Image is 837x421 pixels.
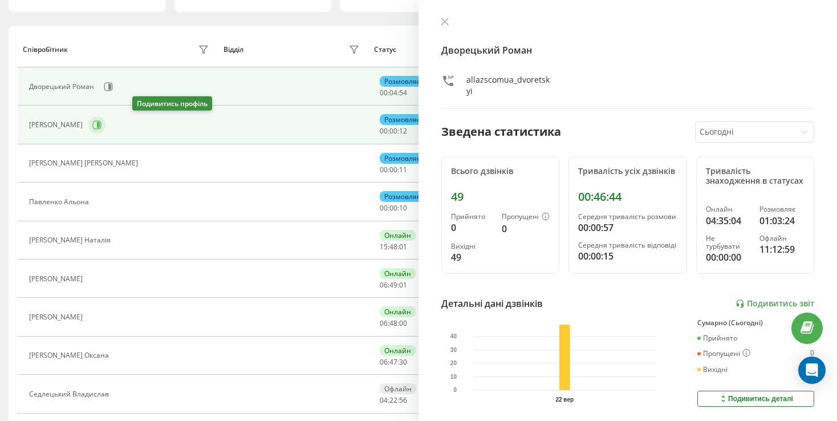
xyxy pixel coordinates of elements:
div: 11:12:59 [759,242,805,256]
span: 00 [380,88,388,98]
div: 49 [451,190,550,204]
div: 0 [502,222,550,236]
span: 11 [399,165,407,175]
div: 0 [451,221,493,234]
div: 00:00:57 [578,221,677,234]
a: Подивитись звіт [736,299,814,309]
span: 47 [389,357,397,367]
div: Не турбувати [706,234,751,251]
div: Зведена статистика [441,123,561,140]
div: Тривалість усіх дзвінків [578,167,677,176]
span: 49 [389,280,397,290]
text: 10 [450,374,457,380]
div: : : [380,281,407,289]
div: [PERSON_NAME] [PERSON_NAME] [29,159,141,167]
div: Онлайн [380,306,416,317]
span: 04 [380,395,388,405]
span: 22 [389,395,397,405]
div: Розмовляє [380,153,425,164]
div: Павленко Альона [29,198,92,206]
span: 06 [380,318,388,328]
div: Подивитись профіль [132,96,212,111]
span: 06 [380,357,388,367]
div: 0 [810,349,814,358]
div: : : [380,319,407,327]
div: Середня тривалість розмови [578,213,677,221]
div: : : [380,396,407,404]
div: allazscomua_dvoretskyi [466,74,550,97]
div: Онлайн [706,205,751,213]
span: 00 [389,126,397,136]
span: 00 [380,165,388,175]
div: Open Intercom Messenger [798,357,826,384]
text: 30 [450,347,457,353]
span: 10 [399,203,407,213]
span: 00 [389,165,397,175]
div: Офлайн [380,383,416,394]
div: [PERSON_NAME] Наталія [29,236,113,244]
div: Онлайн [380,230,416,241]
div: Пропущені [697,349,750,358]
h4: Дворецький Роман [441,43,814,57]
div: Всього дзвінків [451,167,550,176]
div: Сумарно (Сьогодні) [697,319,814,327]
div: Подивитись деталі [718,394,793,403]
div: Тривалість знаходження в статусах [706,167,805,186]
span: 00 [399,318,407,328]
div: Офлайн [759,234,805,242]
div: [PERSON_NAME] Оксана [29,351,112,359]
div: 49 [451,250,493,264]
span: 00 [380,126,388,136]
div: Статус [374,46,396,54]
div: : : [380,358,407,366]
span: 12 [399,126,407,136]
div: Прийнято [697,334,737,342]
div: 00:00:15 [578,249,677,263]
div: Розмовляє [759,205,805,213]
div: Розмовляє [380,114,425,125]
span: 00 [380,203,388,213]
div: : : [380,127,407,135]
span: 56 [399,395,407,405]
span: 48 [389,318,397,328]
span: 06 [380,280,388,290]
span: 01 [399,242,407,252]
span: 00 [389,203,397,213]
span: 04 [389,88,397,98]
div: [PERSON_NAME] [29,275,86,283]
div: Відділ [224,46,243,54]
span: 54 [399,88,407,98]
div: Пропущені [502,213,550,222]
button: Подивитись деталі [697,391,814,407]
div: 00:46:44 [578,190,677,204]
span: 30 [399,357,407,367]
div: Онлайн [380,345,416,356]
span: 01 [399,280,407,290]
div: : : [380,204,407,212]
span: 48 [389,242,397,252]
div: [PERSON_NAME] [29,121,86,129]
text: 40 [450,334,457,340]
div: [PERSON_NAME] [29,313,86,321]
text: 20 [450,361,457,367]
text: 0 [453,387,457,394]
div: Розмовляє [380,76,425,87]
div: Дворецький Роман [29,83,97,91]
div: Седлецький Владислав [29,390,112,398]
div: : : [380,166,407,174]
span: 15 [380,242,388,252]
div: Вихідні [697,366,728,374]
div: Детальні дані дзвінків [441,297,543,310]
div: : : [380,89,407,97]
text: 22 вер [555,396,574,403]
div: Вихідні [451,242,493,250]
div: 01:03:24 [759,214,805,228]
div: 00:00:00 [706,250,751,264]
div: Онлайн [380,268,416,279]
div: Співробітник [23,46,68,54]
div: Прийнято [451,213,493,221]
div: : : [380,243,407,251]
div: Середня тривалість відповіді [578,241,677,249]
div: 04:35:04 [706,214,751,228]
div: Розмовляє [380,191,425,202]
